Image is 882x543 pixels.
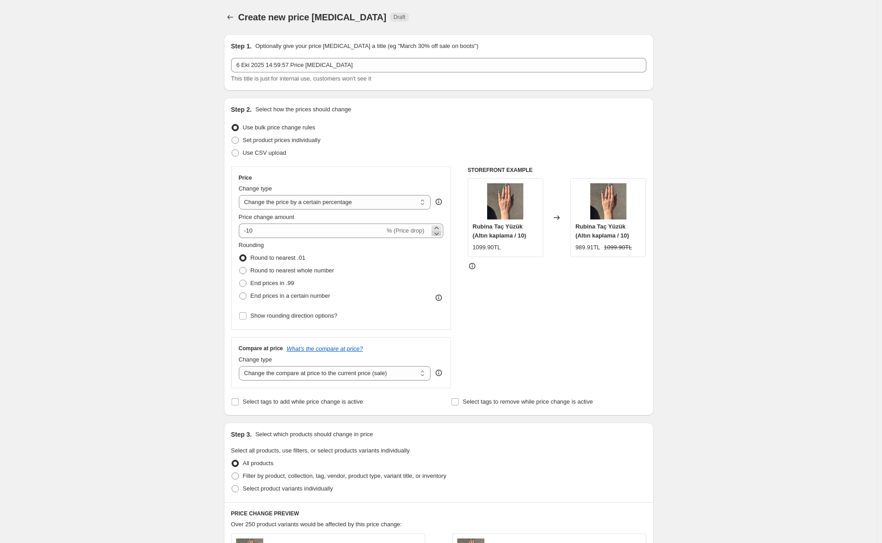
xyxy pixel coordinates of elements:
[239,174,252,181] h3: Price
[434,368,443,377] div: help
[243,460,274,467] span: All products
[239,224,385,238] input: -15
[487,183,523,219] img: 9b5b18b6-553e-4f40-b9c5-a8b7b64d9e92_80x.jpg
[251,292,330,299] span: End prices in a certain number
[394,14,405,21] span: Draft
[255,105,351,114] p: Select how the prices should change
[251,267,334,274] span: Round to nearest whole number
[287,345,363,352] button: What's the compare at price?
[473,243,501,252] div: 1099.90TL
[387,227,424,234] span: % (Price drop)
[575,243,600,252] div: 989.91TL
[243,137,321,143] span: Set product prices individually
[243,472,446,479] span: Filter by product, collection, tag, vendor, product type, variant title, or inventory
[239,185,272,192] span: Change type
[243,485,333,492] span: Select product variants individually
[251,280,294,286] span: End prices in .99
[238,12,387,22] span: Create new price [MEDICAL_DATA]
[231,42,252,51] h2: Step 1.
[255,42,478,51] p: Optionally give your price [MEDICAL_DATA] a title (eg "March 30% off sale on boots")
[239,356,272,363] span: Change type
[231,58,646,72] input: 30% off holiday sale
[243,124,315,131] span: Use bulk price change rules
[575,223,629,239] span: Rubina Taç Yüzük (Altın kaplama / 10)
[231,105,252,114] h2: Step 2.
[239,345,283,352] h3: Compare at price
[604,243,632,252] strike: 1099.90TL
[243,398,363,405] span: Select tags to add while price change is active
[231,75,371,82] span: This title is just for internal use, customers won't see it
[231,521,402,528] span: Over 250 product variants would be affected by this price change:
[231,430,252,439] h2: Step 3.
[239,242,264,248] span: Rounding
[255,430,373,439] p: Select which products should change in price
[468,167,646,174] h6: STOREFRONT EXAMPLE
[251,254,305,261] span: Round to nearest .01
[434,197,443,206] div: help
[239,214,294,220] span: Price change amount
[590,183,626,219] img: 9b5b18b6-553e-4f40-b9c5-a8b7b64d9e92_80x.jpg
[243,149,286,156] span: Use CSV upload
[463,398,593,405] span: Select tags to remove while price change is active
[251,312,337,319] span: Show rounding direction options?
[231,447,410,454] span: Select all products, use filters, or select products variants individually
[224,11,237,24] button: Price change jobs
[231,510,646,517] h6: PRICE CHANGE PREVIEW
[473,223,526,239] span: Rubina Taç Yüzük (Altın kaplama / 10)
